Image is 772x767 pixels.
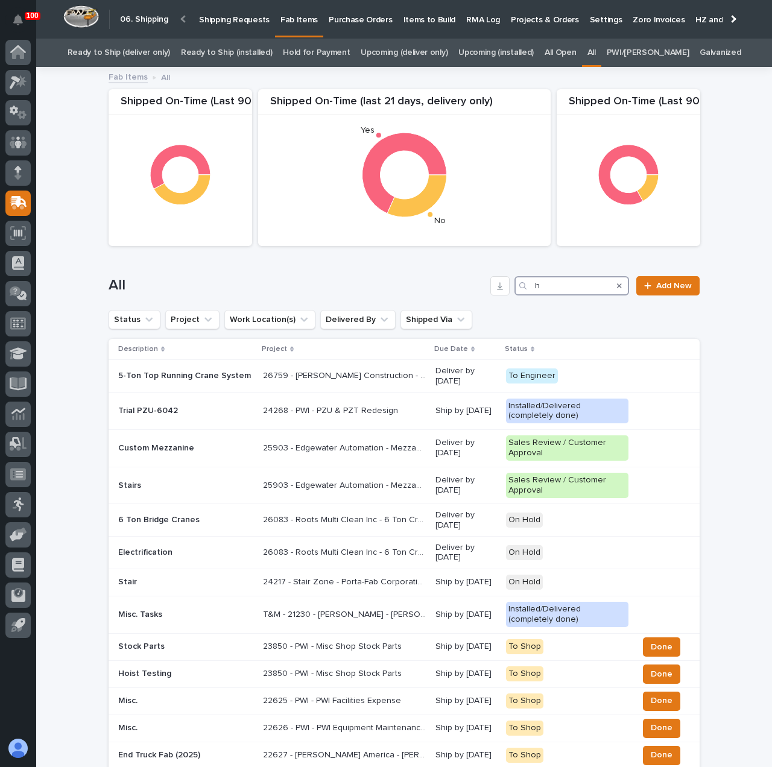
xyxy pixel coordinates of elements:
div: Shipped On-Time (last 21 days, delivery only) [258,95,551,115]
div: Installed/Delivered (completely done) [506,399,628,424]
a: Hold for Payment [283,39,350,67]
button: Shipped Via [400,310,472,329]
div: Sales Review / Customer Approval [506,435,628,461]
p: 26083 - Roots Multi Clean Inc - 6 Ton Crane Systems [263,545,428,558]
tr: 5-Ton Top Running Crane System26759 - [PERSON_NAME] Construction - [GEOGRAPHIC_DATA] Department 5... [109,360,700,393]
text: Yes [361,126,375,134]
p: Deliver by [DATE] [435,510,496,531]
p: Misc. [118,723,253,733]
img: Workspace Logo [63,5,99,28]
div: To Engineer [506,368,558,383]
p: 24268 - PWI - PZU & PZT Redesign [263,403,400,416]
tr: Stair24217 - Stair Zone - Porta-Fab Corporation - Stair24217 - Stair Zone - Porta-Fab Corporation... [109,569,700,596]
a: Add New [636,276,700,295]
tr: Stock Parts23850 - PWI - Misc Shop Stock Parts23850 - PWI - Misc Shop Stock Parts Ship by [DATE]T... [109,633,700,660]
p: Trial PZU-6042 [118,406,253,416]
div: Notifications100 [15,14,31,34]
p: 26083 - Roots Multi Clean Inc - 6 Ton Crane Systems [263,513,428,525]
p: Misc. Tasks [118,610,253,620]
div: To Shop [506,748,543,763]
p: Deliver by [DATE] [435,366,496,387]
a: PWI/[PERSON_NAME] [607,39,689,67]
div: On Hold [506,575,543,590]
a: Upcoming (installed) [458,39,534,67]
div: Shipped On-Time (Last 90 days, installation only) [557,95,700,115]
p: Hoist Testing [118,669,253,679]
div: To Shop [506,721,543,736]
button: Status [109,310,160,329]
p: 25903 - Edgewater Automation - Mezzanine [263,441,428,453]
button: Project [165,310,220,329]
p: Ship by [DATE] [435,750,496,760]
p: Stairs [118,481,253,491]
tr: Stairs25903 - Edgewater Automation - Mezzanine25903 - Edgewater Automation - Mezzanine Deliver by... [109,467,700,504]
p: End Truck Fab (2025) [118,750,253,760]
span: Add New [656,282,692,290]
div: Shipped On-Time (Last 90 Days, delivery only) [109,95,252,115]
tr: Misc.22626 - PWI - PWI Equipment Maintenance Expense22626 - PWI - PWI Equipment Maintenance Expen... [109,715,700,742]
p: Project [262,342,287,356]
p: 22625 - PWI - PWI Facilities Expense [263,693,403,706]
a: Ready to Ship (installed) [181,39,272,67]
p: Ship by [DATE] [435,642,496,652]
p: Electrification [118,548,253,558]
span: Done [651,721,672,735]
span: Done [651,667,672,681]
tr: Misc.22625 - PWI - PWI Facilities Expense22625 - PWI - PWI Facilities Expense Ship by [DATE]To Sh... [109,687,700,715]
tr: Misc. TasksT&M - 21230 - [PERSON_NAME] - [PERSON_NAME] Personal ProjectsT&M - 21230 - [PERSON_NAM... [109,596,700,633]
div: To Shop [506,693,543,709]
button: Done [643,637,680,657]
p: Ship by [DATE] [435,696,496,706]
a: Ready to Ship (deliver only) [68,39,170,67]
div: Sales Review / Customer Approval [506,473,628,498]
p: Ship by [DATE] [435,723,496,733]
button: users-avatar [5,736,31,761]
p: 26759 - Robinson Construction - Warsaw Public Works Street Department 5T Bridge Crane [263,368,428,381]
p: 23850 - PWI - Misc Shop Stock Parts [263,639,404,652]
button: Done [643,692,680,711]
p: Misc. [118,696,253,706]
p: Status [505,342,528,356]
p: 22627 - Starke America - Starke Component Fab & Modification [263,748,428,760]
div: To Shop [506,666,543,681]
div: To Shop [506,639,543,654]
p: Ship by [DATE] [435,577,496,587]
tr: Electrification26083 - Roots Multi Clean Inc - 6 Ton Crane Systems26083 - Roots Multi Clean Inc -... [109,537,700,569]
div: Installed/Delivered (completely done) [506,602,628,627]
a: All Open [545,39,577,67]
a: Galvanized [700,39,741,67]
p: Ship by [DATE] [435,406,496,416]
tr: Trial PZU-604224268 - PWI - PZU & PZT Redesign24268 - PWI - PZU & PZT Redesign Ship by [DATE]Inst... [109,392,700,429]
p: Ship by [DATE] [435,610,496,620]
tr: Hoist Testing23850 - PWI - Misc Shop Stock Parts23850 - PWI - Misc Shop Stock Parts Ship by [DATE... [109,660,700,687]
input: Search [514,276,629,295]
p: 22626 - PWI - PWI Equipment Maintenance Expense [263,721,428,733]
p: 100 [27,11,39,20]
p: Custom Mezzanine [118,443,253,453]
p: Due Date [434,342,468,356]
p: 5-Ton Top Running Crane System [118,371,253,381]
p: Stair [118,577,253,587]
button: Done [643,664,680,684]
p: T&M - 21230 - Ryan Miller - Ryan Personal Projects [263,607,428,620]
p: 25903 - Edgewater Automation - Mezzanine [263,478,428,491]
p: 23850 - PWI - Misc Shop Stock Parts [263,666,404,679]
button: Delivered By [320,310,396,329]
p: Ship by [DATE] [435,669,496,679]
p: Stock Parts [118,642,253,652]
a: Upcoming (deliver only) [361,39,448,67]
a: Fab Items [109,69,148,83]
h1: All [109,277,486,294]
tr: Custom Mezzanine25903 - Edgewater Automation - Mezzanine25903 - Edgewater Automation - Mezzanine ... [109,429,700,467]
p: Deliver by [DATE] [435,543,496,563]
p: Description [118,342,158,356]
p: Deliver by [DATE] [435,475,496,496]
div: On Hold [506,513,543,528]
p: Deliver by [DATE] [435,438,496,458]
tr: 6 Ton Bridge Cranes26083 - Roots Multi Clean Inc - 6 Ton Crane Systems26083 - Roots Multi Clean I... [109,504,700,537]
p: All [161,70,170,83]
button: Done [643,746,680,765]
span: Done [651,748,672,762]
a: All [587,39,596,67]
